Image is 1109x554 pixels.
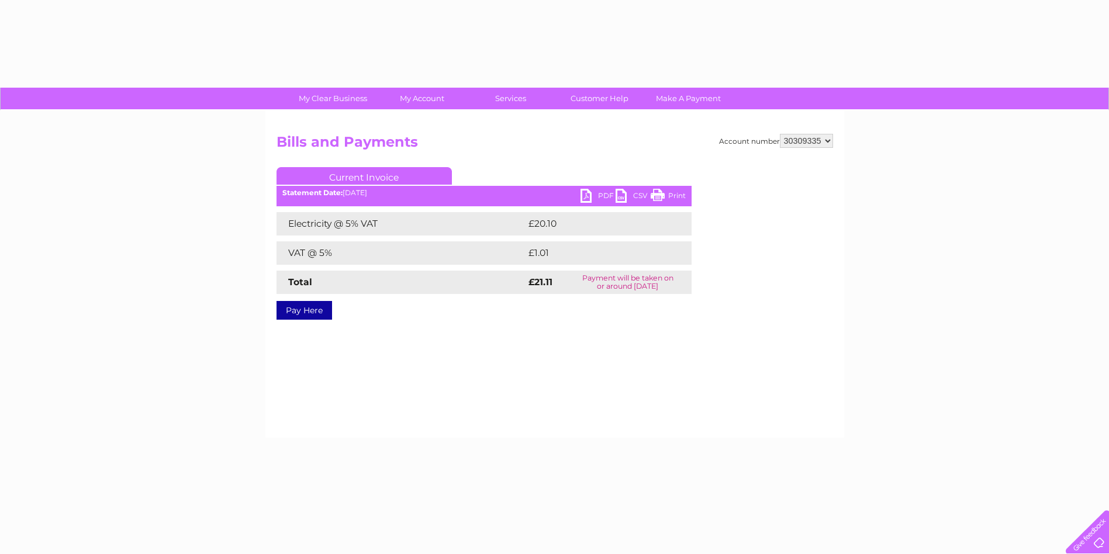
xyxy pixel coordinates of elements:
b: Statement Date: [282,188,343,197]
a: My Account [374,88,470,109]
a: CSV [616,189,651,206]
h2: Bills and Payments [277,134,833,156]
a: PDF [581,189,616,206]
td: VAT @ 5% [277,241,526,265]
a: My Clear Business [285,88,381,109]
strong: Total [288,276,312,288]
div: [DATE] [277,189,692,197]
a: Print [651,189,686,206]
strong: £21.11 [528,276,552,288]
a: Pay Here [277,301,332,320]
td: £20.10 [526,212,667,236]
td: Electricity @ 5% VAT [277,212,526,236]
a: Current Invoice [277,167,452,185]
a: Customer Help [551,88,648,109]
a: Make A Payment [640,88,737,109]
td: Payment will be taken on or around [DATE] [564,271,691,294]
div: Account number [719,134,833,148]
a: Services [462,88,559,109]
td: £1.01 [526,241,661,265]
